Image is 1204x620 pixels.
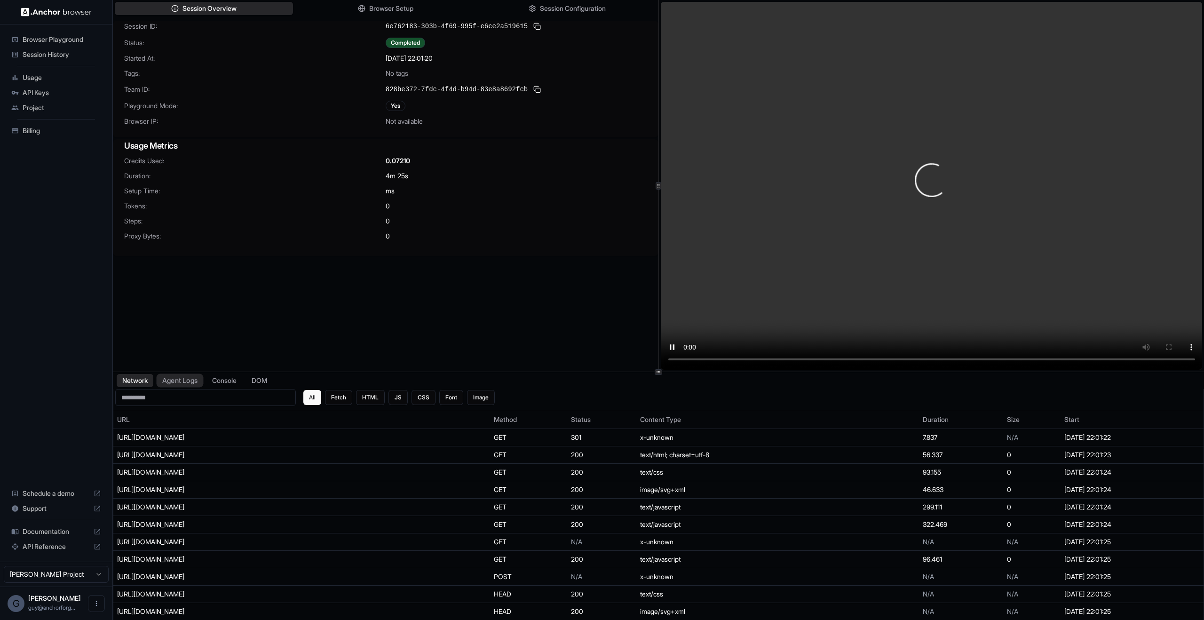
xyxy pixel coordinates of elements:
[117,607,258,616] div: https://static.licdn.com/aero-v1/sc/h/dxf91zhqd2z6b0bwg85ktm5s4
[124,156,386,166] span: Credits Used:
[124,186,386,196] span: Setup Time:
[23,489,90,498] span: Schedule a demo
[386,201,390,211] span: 0
[23,73,101,82] span: Usage
[919,464,1004,481] td: 93.155
[1007,538,1018,546] span: N/A
[386,216,390,226] span: 0
[157,374,204,388] button: Agent Logs
[636,429,919,446] td: x-unknown
[124,139,647,152] h3: Usage Metrics
[117,555,258,564] div: https://static.licdn.com/aero-v1/sc/h/29rdkxlvag0d3cpj96fiilbju
[490,446,568,464] td: GET
[206,374,242,387] button: Console
[919,429,1004,446] td: 7.837
[325,390,352,405] button: Fetch
[388,390,408,405] button: JS
[386,54,433,63] span: [DATE] 22:01:20
[386,85,528,94] span: 828be372-7fdc-4f4d-b94d-83e8a8692fcb
[919,551,1004,568] td: 96.461
[23,504,90,513] span: Support
[412,390,436,405] button: CSS
[246,374,273,387] button: DOM
[8,539,105,554] div: API Reference
[8,85,105,100] div: API Keys
[88,595,105,612] button: Open menu
[1003,516,1061,533] td: 0
[8,524,105,539] div: Documentation
[567,446,636,464] td: 200
[571,538,582,546] span: N/A
[23,50,101,59] span: Session History
[636,499,919,516] td: text/javascript
[386,101,405,111] div: Yes
[919,516,1004,533] td: 322.469
[369,4,413,13] span: Browser Setup
[21,8,92,16] img: Anchor Logo
[919,499,1004,516] td: 299.111
[117,520,258,529] div: https://static.licdn.com/aero-v1/sc/h/bomhiirxve6rcf6g3x4bf32cn
[494,415,564,424] div: Method
[923,415,1000,424] div: Duration
[386,156,410,166] span: 0.07210
[1061,586,1204,603] td: [DATE] 22:01:25
[117,374,153,387] button: Network
[567,499,636,516] td: 200
[567,481,636,499] td: 200
[23,527,90,536] span: Documentation
[1061,551,1204,568] td: [DATE] 22:01:25
[1061,481,1204,499] td: [DATE] 22:01:24
[1003,551,1061,568] td: 0
[1003,499,1061,516] td: 0
[124,101,386,111] span: Playground Mode:
[636,481,919,499] td: image/svg+xml
[636,568,919,586] td: x-unknown
[117,589,258,599] div: https://static.licdn.com/aero-v1/sc/h/46za0vnktzfl7m9zsard5dka8
[117,572,258,581] div: https://www.linkedin.com/li/track
[8,595,24,612] div: G
[8,47,105,62] div: Session History
[23,88,101,97] span: API Keys
[124,117,386,126] span: Browser IP:
[124,69,386,78] span: Tags:
[28,594,81,602] span: Guy Ben Simhon
[386,22,528,31] span: 6e762183-303b-4f69-995f-e6ce2a519615
[23,126,101,135] span: Billing
[23,35,101,44] span: Browser Playground
[1061,516,1204,533] td: [DATE] 22:01:24
[303,390,321,405] button: All
[124,38,386,48] span: Status:
[117,468,258,477] div: https://static.licdn.com/aero-v1/sc/h/46za0vnktzfl7m9zsard5dka8
[1064,415,1200,424] div: Start
[490,481,568,499] td: GET
[1007,590,1018,598] span: N/A
[636,533,919,551] td: x-unknown
[923,607,934,615] span: N/A
[117,485,258,494] div: https://static.licdn.com/aero-v1/sc/h/dxf91zhqd2z6b0bwg85ktm5s4
[117,450,258,460] div: https://www.linkedin.com/
[567,429,636,446] td: 301
[567,464,636,481] td: 200
[571,572,582,580] span: N/A
[8,501,105,516] div: Support
[490,429,568,446] td: GET
[124,54,386,63] span: Started At:
[567,586,636,603] td: 200
[124,22,386,31] span: Session ID:
[117,537,258,547] div: https://platform.linkedin.com/litms/utag/homepage-guest-frontend/utag.js?cb=1758135600000
[636,551,919,568] td: text/javascript
[1061,533,1204,551] td: [DATE] 22:01:25
[8,70,105,85] div: Usage
[1003,464,1061,481] td: 0
[1007,433,1018,441] span: N/A
[636,586,919,603] td: text/css
[1003,481,1061,499] td: 0
[567,551,636,568] td: 200
[356,390,385,405] button: HTML
[386,171,408,181] span: 4m 25s
[386,186,395,196] span: ms
[919,481,1004,499] td: 46.633
[923,572,934,580] span: N/A
[490,586,568,603] td: HEAD
[117,502,258,512] div: https://static.licdn.com/aero-v1/sc/h/cnxivhx5op0cwgxozgzlpf16m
